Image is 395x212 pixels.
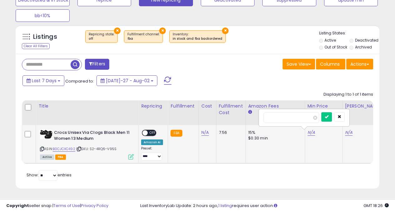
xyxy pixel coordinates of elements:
div: fba [127,37,160,41]
button: [DATE]-27 - Aug-02 [96,75,157,86]
span: Compared to: [65,78,94,84]
img: 41STb9SsSQL._SL40_.jpg [40,130,52,139]
div: $0.30 min [248,135,300,141]
span: 2025-08-10 18:26 GMT [363,203,389,209]
button: Filters [85,59,109,70]
small: Amazon Fees. [248,109,252,115]
div: Cost [201,103,214,109]
span: FBA [55,154,66,160]
strong: Copyright [6,203,29,209]
a: N/A [308,129,315,136]
label: Out of Stock [324,44,347,50]
span: Repricing state : [89,32,114,41]
label: Active [324,38,336,43]
a: B0CJCXC492 [53,146,75,152]
button: Save View [283,59,315,69]
div: Fulfillment [170,103,196,109]
div: 15% [248,130,300,135]
label: Deactivated [355,38,378,43]
a: Privacy Policy [81,203,108,209]
span: All listings currently available for purchase on Amazon [40,154,54,160]
div: Title [38,103,136,109]
div: seller snap | | [6,203,108,209]
div: Preset: [141,146,163,160]
div: Repricing [141,103,165,109]
div: Clear All Filters [22,43,50,49]
small: FBA [170,130,182,137]
button: bb<10% [16,9,70,22]
span: Inventory : [173,32,222,41]
div: 7.56 [219,130,241,135]
a: N/A [201,129,209,136]
button: × [114,28,121,34]
span: Last 7 Days [32,78,57,84]
div: off [89,37,114,41]
div: Amazon Fees [248,103,302,109]
h5: Listings [33,33,57,41]
span: | SKU: S2-4RQ6-V95S [76,146,116,151]
span: Show: entries [27,172,72,178]
div: Fulfillment Cost [219,103,243,116]
p: Listing States: [319,30,379,36]
button: × [222,28,229,34]
div: ASIN: [40,130,134,159]
div: Displaying 1 to 1 of 1 items [323,92,373,98]
label: Archived [355,44,372,50]
a: 1 listing [218,203,232,209]
a: N/A [345,129,353,136]
button: Columns [316,59,345,69]
button: Last 7 Days [22,75,64,86]
button: × [159,28,166,34]
div: [PERSON_NAME] [345,103,382,109]
span: [DATE]-27 - Aug-02 [106,78,150,84]
div: Last InventoryLab Update: 2 hours ago, requires user action. [140,203,389,209]
a: Terms of Use [53,203,80,209]
div: Amazon AI [141,139,163,145]
div: Min Price [308,103,340,109]
span: Columns [320,61,340,67]
div: in stock and fba backordered [173,37,222,41]
b: Crocs Unisex Via Clogs Black Men 11 Women 13 Medium [54,130,130,143]
span: Fulfillment channel : [127,32,160,41]
span: OFF [148,130,158,136]
button: Actions [346,59,373,69]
